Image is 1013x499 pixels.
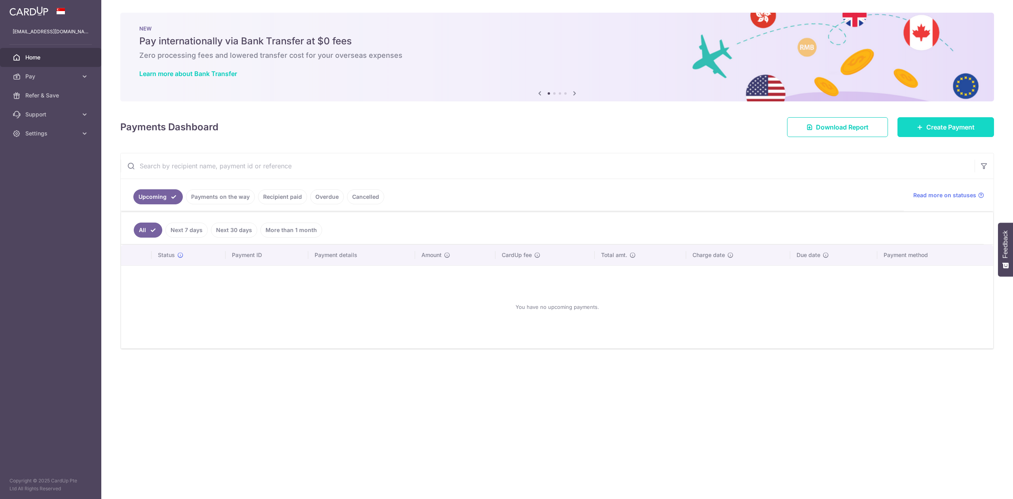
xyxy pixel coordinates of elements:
[347,189,384,204] a: Cancelled
[926,122,975,132] span: Create Payment
[816,122,869,132] span: Download Report
[121,153,975,179] input: Search by recipient name, payment id or reference
[139,25,975,32] p: NEW
[998,223,1013,276] button: Feedback - Show survey
[9,6,48,16] img: CardUp
[139,70,237,78] a: Learn more about Bank Transfer
[25,53,78,61] span: Home
[120,120,218,134] h4: Payments Dashboard
[913,191,984,199] a: Read more on statuses
[139,51,975,60] h6: Zero processing fees and lowered transfer cost for your overseas expenses
[18,6,34,13] span: Help
[165,223,208,238] a: Next 7 days
[120,13,994,101] img: Bank transfer banner
[131,272,984,342] div: You have no upcoming payments.
[913,191,976,199] span: Read more on statuses
[797,251,820,259] span: Due date
[897,117,994,137] a: Create Payment
[25,72,78,80] span: Pay
[692,251,725,259] span: Charge date
[134,223,162,238] a: All
[186,189,255,204] a: Payments on the way
[787,117,888,137] a: Download Report
[226,245,308,265] th: Payment ID
[25,130,78,137] span: Settings
[310,189,344,204] a: Overdue
[13,28,89,36] p: [EMAIL_ADDRESS][DOMAIN_NAME]
[601,251,627,259] span: Total amt.
[502,251,532,259] span: CardUp fee
[1002,230,1009,258] span: Feedback
[211,223,257,238] a: Next 30 days
[260,223,322,238] a: More than 1 month
[308,245,415,265] th: Payment details
[133,189,183,204] a: Upcoming
[25,110,78,118] span: Support
[258,189,307,204] a: Recipient paid
[25,91,78,99] span: Refer & Save
[421,251,442,259] span: Amount
[877,245,993,265] th: Payment method
[158,251,175,259] span: Status
[139,35,975,48] h5: Pay internationally via Bank Transfer at $0 fees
